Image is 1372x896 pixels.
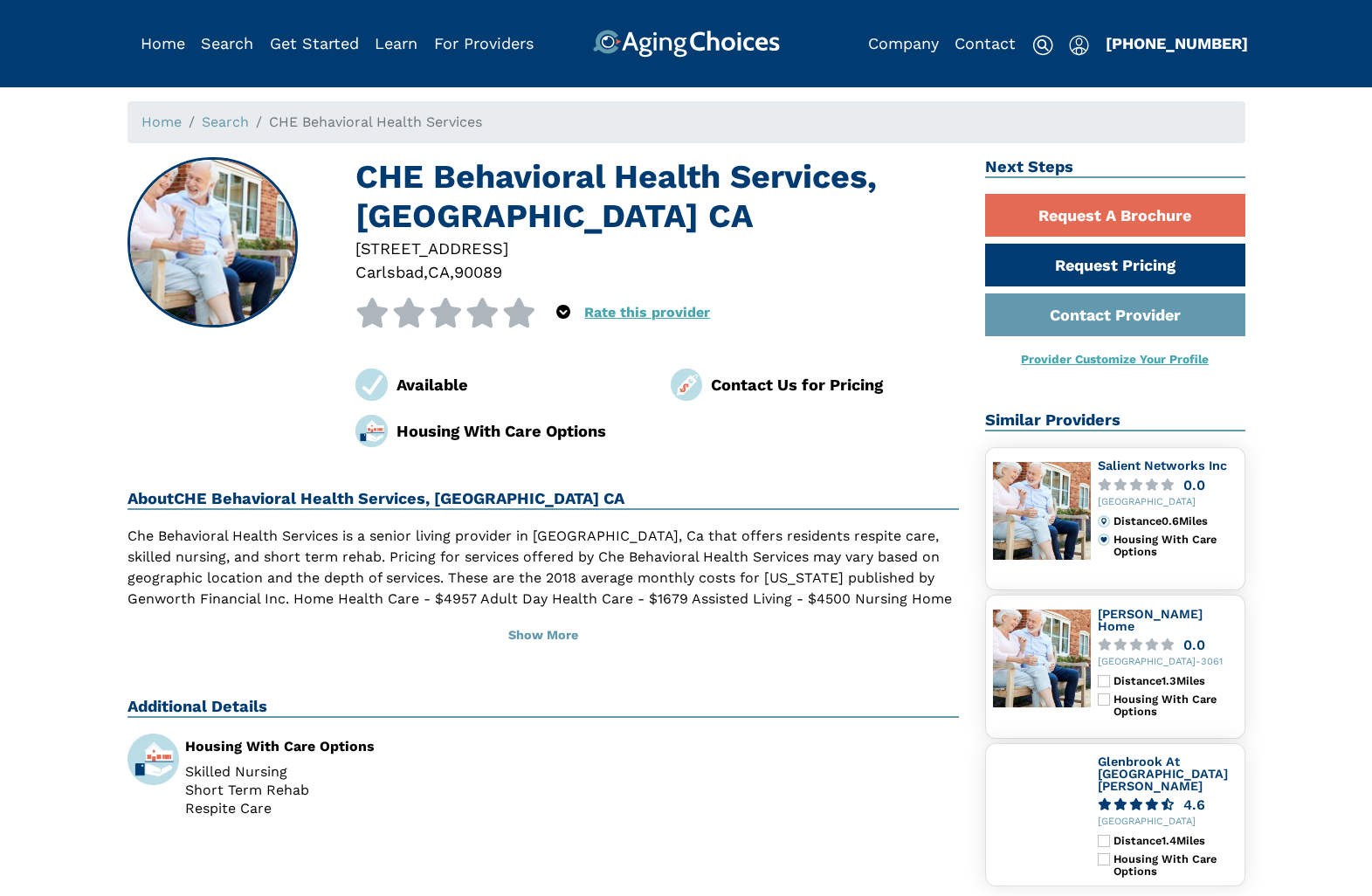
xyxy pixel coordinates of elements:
li: Respite Care [185,802,530,816]
img: distance.svg [1098,515,1110,527]
a: 0.0 [1098,479,1238,492]
span: Carlsbad [355,263,424,281]
div: Housing With Care Options [185,740,530,754]
a: For Providers [434,34,534,52]
div: Housing With Care Options [396,419,645,443]
div: Popover trigger [1069,30,1089,58]
a: 0.0 [1098,638,1238,651]
a: Contact [955,34,1016,52]
img: search-icon.svg [1032,35,1053,56]
li: Skilled Nursing [185,765,530,779]
a: Home [141,34,185,52]
span: CA [428,263,450,281]
img: AgingChoices [592,30,779,58]
button: Show More [128,617,960,655]
a: Search [201,34,253,52]
span: CHE Behavioral Health Services [269,114,482,130]
div: [STREET_ADDRESS] [355,237,959,260]
a: Home [141,114,182,130]
div: 0.0 [1183,479,1205,492]
div: Popover trigger [556,298,570,327]
div: Distance 0.6 Miles [1113,515,1237,527]
nav: breadcrumb [128,101,1245,143]
div: Distance 1.3 Miles [1113,675,1237,687]
div: [GEOGRAPHIC_DATA] [1098,817,1238,828]
a: Get Started [270,34,359,52]
div: Housing With Care Options [1113,853,1237,879]
div: 0.0 [1183,638,1205,651]
a: Request Pricing [985,244,1245,286]
div: Available [396,373,645,396]
a: Contact Provider [985,293,1245,336]
img: user-icon.svg [1069,35,1089,56]
h2: Next Steps [985,157,1245,178]
a: Learn [375,34,417,52]
a: Rate this provider [584,304,710,320]
span: , [424,263,428,281]
div: Distance 1.4 Miles [1113,835,1237,847]
li: Short Term Rehab [185,783,530,797]
a: Request A Brochure [985,194,1245,237]
span: , [450,263,454,281]
div: Housing With Care Options [1113,693,1237,719]
img: primary.svg [1098,534,1110,546]
h2: Similar Providers [985,410,1245,431]
div: [GEOGRAPHIC_DATA] [1098,497,1238,508]
div: Housing With Care Options [1113,534,1237,559]
h1: CHE Behavioral Health Services, [GEOGRAPHIC_DATA] CA [355,157,959,237]
a: Glenbrook At [GEOGRAPHIC_DATA][PERSON_NAME] [1098,755,1228,792]
a: Company [868,34,939,52]
div: Popover trigger [201,30,253,58]
a: [PERSON_NAME] Home [1098,607,1203,633]
a: [PHONE_NUMBER] [1106,34,1248,52]
div: 90089 [454,260,502,284]
p: Che Behavioral Health Services is a senior living provider in [GEOGRAPHIC_DATA], Ca that offers r... [128,526,960,631]
div: Contact Us for Pricing [711,373,959,396]
img: CHE Behavioral Health Services, Carlsbad CA [128,159,296,327]
div: 4.6 [1183,798,1205,811]
a: Provider Customize Your Profile [1021,352,1209,366]
h2: Additional Details [128,697,960,718]
a: 4.6 [1098,798,1238,811]
div: [GEOGRAPHIC_DATA]-3061 [1098,657,1238,668]
a: Salient Networks Inc [1098,458,1227,472]
h2: About CHE Behavioral Health Services, [GEOGRAPHIC_DATA] CA [128,489,960,510]
a: Search [202,114,249,130]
